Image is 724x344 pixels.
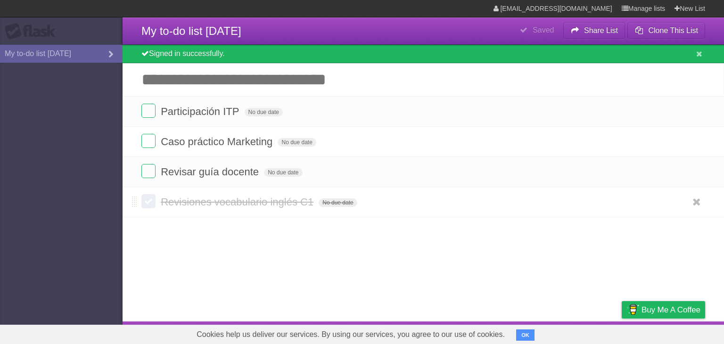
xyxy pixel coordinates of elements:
span: Revisar guía docente [161,166,261,178]
button: Share List [563,22,625,39]
span: Buy me a coffee [642,302,700,318]
span: Caso práctico Marketing [161,136,275,147]
button: OK [516,329,535,341]
span: No due date [278,138,316,147]
span: No due date [245,108,283,116]
div: Signed in successfully. [123,45,724,63]
b: Share List [584,26,618,34]
span: Cookies help us deliver our services. By using our services, you agree to our use of cookies. [187,325,514,344]
button: Clone This List [627,22,705,39]
a: Buy me a coffee [622,301,705,319]
b: Saved [533,26,554,34]
a: Developers [527,324,566,342]
span: Participación ITP [161,106,241,117]
img: Buy me a coffee [626,302,639,318]
div: Flask [5,23,61,40]
a: Privacy [609,324,634,342]
span: No due date [264,168,302,177]
label: Done [141,134,156,148]
a: Suggest a feature [646,324,705,342]
label: Done [141,164,156,178]
a: About [496,324,516,342]
span: Revisiones vocabulario inglés C1 [161,196,316,208]
b: Clone This List [648,26,698,34]
label: Done [141,104,156,118]
span: My to-do list [DATE] [141,25,241,37]
a: Terms [577,324,598,342]
span: No due date [319,198,357,207]
label: Done [141,194,156,208]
